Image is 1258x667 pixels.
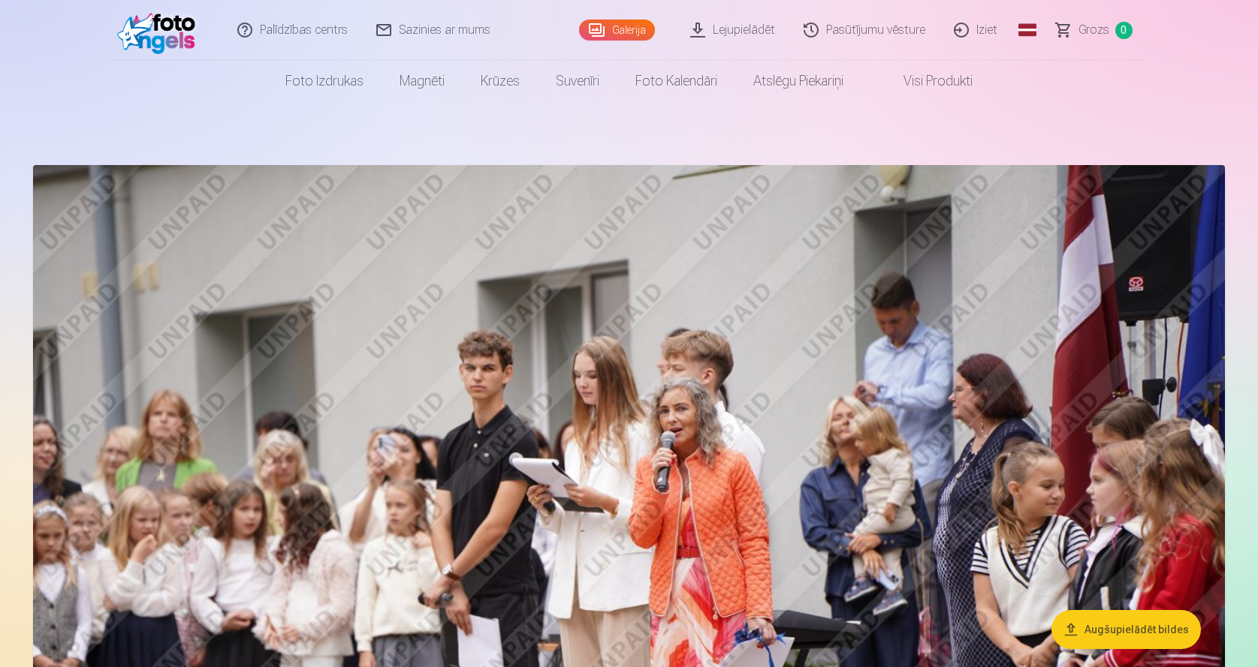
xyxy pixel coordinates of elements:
[117,6,204,54] img: /fa3
[267,60,382,102] a: Foto izdrukas
[735,60,861,102] a: Atslēgu piekariņi
[1079,21,1109,39] span: Grozs
[579,20,655,41] a: Galerija
[617,60,735,102] a: Foto kalendāri
[1115,22,1133,39] span: 0
[1051,610,1201,649] button: Augšupielādēt bildes
[463,60,538,102] a: Krūzes
[382,60,463,102] a: Magnēti
[861,60,991,102] a: Visi produkti
[538,60,617,102] a: Suvenīri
